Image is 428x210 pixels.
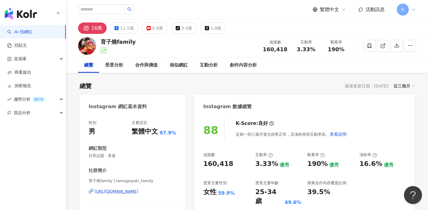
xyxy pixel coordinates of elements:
div: 合作與價值 [135,62,158,69]
div: 優秀 [280,162,289,168]
span: 190% [328,46,345,52]
span: 繁體中文 [320,6,339,13]
span: 97.9% [159,130,176,136]
a: 找貼文 [7,43,27,49]
div: 近期一到三個月發文頻率正常，且漲粉率與互動率高。 [236,128,347,140]
div: 59.9% [218,190,235,197]
button: 11.5萬 [110,22,138,34]
div: 160,418 [203,159,233,169]
a: 洞察報告 [7,83,31,89]
span: rise [7,97,11,102]
span: K [401,6,404,13]
div: 男 [89,127,95,136]
span: 160,418 [263,46,287,52]
div: 5.9萬 [152,24,163,32]
div: 觀看率 [307,152,325,158]
div: 25-34 歲 [255,188,283,206]
div: 互動率 [255,152,273,158]
div: 良好 [258,120,268,127]
iframe: Help Scout Beacon - Open [404,186,422,204]
div: [URL][DOMAIN_NAME] [95,189,138,194]
div: 3.33% [255,159,278,169]
div: 11.5萬 [120,24,134,32]
div: 性別 [89,120,96,126]
button: 查看說明 [329,128,347,140]
div: Instagram 數據總覽 [203,103,252,110]
div: 受眾分析 [105,62,123,69]
button: 5.4萬 [171,22,197,34]
div: Instagram 網紅基本資料 [89,103,147,110]
div: 互動分析 [200,62,218,69]
div: 社群簡介 [89,167,107,174]
div: 育子燒family [101,38,136,46]
div: 女性 [203,188,217,197]
div: 88 [203,124,218,136]
span: 趨勢分析 [14,93,46,106]
span: 3.33% [297,46,315,52]
div: 追蹤數 [203,152,215,158]
div: 追蹤數 [263,39,287,45]
img: KOL Avatar [78,37,96,55]
div: 創作內容分析 [230,62,257,69]
div: 繁體中文 [132,127,158,136]
button: 16萬 [78,22,107,34]
div: 最後更新日期：[DATE] [345,84,388,88]
img: logo [5,8,37,20]
span: 競品分析 [14,106,31,120]
div: 39.5% [307,188,330,197]
div: 總覽 [84,62,93,69]
div: 16萬 [91,24,102,32]
div: 商業合作內容覆蓋比例 [307,180,346,186]
span: 資源庫 [14,52,26,66]
div: 1.8萬 [211,24,221,32]
a: [URL][DOMAIN_NAME] [89,189,176,194]
div: K-Score : [236,120,274,127]
button: 5.9萬 [142,22,168,34]
div: 49.6% [285,199,302,206]
button: 1.8萬 [200,22,226,34]
div: 5.4萬 [181,24,192,32]
div: 受眾主要年齡 [255,180,279,186]
div: 優秀 [329,162,339,168]
span: 日常話題 · 美食 [89,153,176,158]
div: BETA [32,96,46,102]
span: 育子燒family | tamagoyaki_family [89,178,176,184]
div: 漲粉率 [360,152,377,158]
span: 活動訊息 [366,7,385,12]
div: 優秀 [384,162,393,168]
a: searchAI 找網紅 [7,29,32,35]
span: 查看說明 [330,132,347,137]
div: 主要語言 [132,120,147,126]
div: 190% [307,159,328,169]
div: 近三個月 [393,82,414,90]
div: 互動率 [295,39,317,45]
a: 商案媒合 [7,70,31,75]
div: 16.6% [360,159,382,169]
span: search [127,7,132,11]
div: 受眾主要性別 [203,180,227,186]
div: 相似網紅 [170,62,188,69]
div: 觀看率 [325,39,348,45]
div: 網紅類型 [89,145,107,152]
div: 總覽 [80,82,92,90]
